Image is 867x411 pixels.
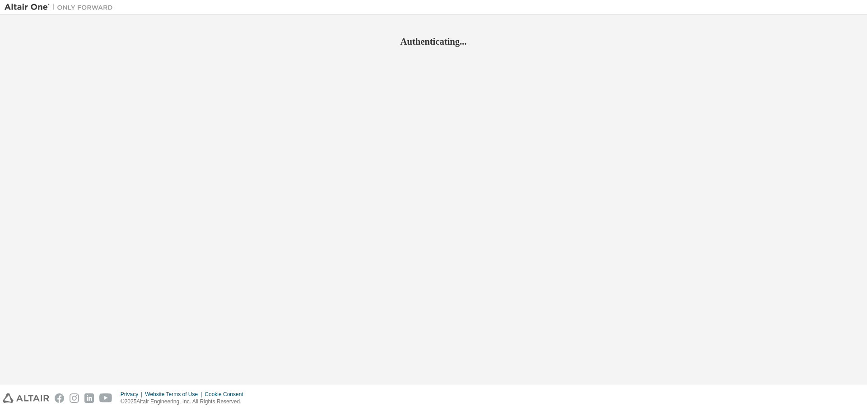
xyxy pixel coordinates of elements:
img: altair_logo.svg [3,393,49,403]
img: instagram.svg [70,393,79,403]
img: linkedin.svg [84,393,94,403]
div: Privacy [121,391,145,398]
img: facebook.svg [55,393,64,403]
p: © 2025 Altair Engineering, Inc. All Rights Reserved. [121,398,249,406]
div: Cookie Consent [205,391,248,398]
img: youtube.svg [99,393,112,403]
div: Website Terms of Use [145,391,205,398]
img: Altair One [5,3,117,12]
h2: Authenticating... [5,36,862,47]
